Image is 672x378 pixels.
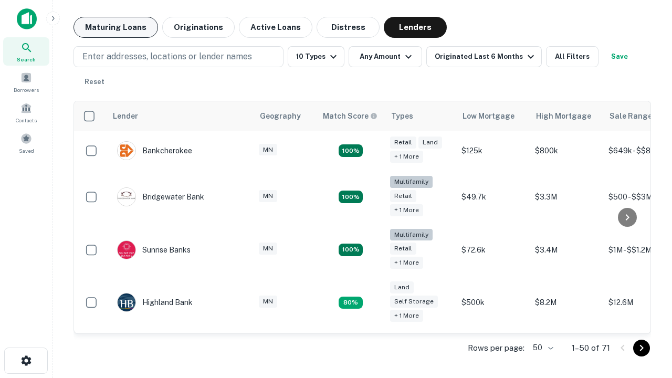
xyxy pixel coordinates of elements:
[546,46,598,67] button: All Filters
[390,310,423,322] div: + 1 more
[17,55,36,64] span: Search
[254,101,317,131] th: Geography
[390,151,423,163] div: + 1 more
[572,342,610,354] p: 1–50 of 71
[456,131,530,171] td: $125k
[3,37,49,66] a: Search
[118,241,135,259] img: picture
[78,71,111,92] button: Reset
[259,144,277,156] div: MN
[73,46,283,67] button: Enter addresses, locations or lender names
[339,144,363,157] div: Matching Properties: 16, hasApolloMatch: undefined
[117,141,192,160] div: Bankcherokee
[530,131,603,171] td: $800k
[16,116,37,124] span: Contacts
[239,17,312,38] button: Active Loans
[390,136,416,149] div: Retail
[349,46,422,67] button: Any Amount
[384,17,447,38] button: Lenders
[435,50,537,63] div: Originated Last 6 Months
[3,129,49,157] a: Saved
[530,224,603,277] td: $3.4M
[19,146,34,155] span: Saved
[390,229,433,241] div: Multifamily
[118,188,135,206] img: picture
[530,101,603,131] th: High Mortgage
[323,110,375,122] h6: Match Score
[390,257,423,269] div: + 1 more
[113,110,138,122] div: Lender
[390,190,416,202] div: Retail
[82,50,252,63] p: Enter addresses, locations or lender names
[530,276,603,329] td: $8.2M
[418,136,442,149] div: Land
[17,8,37,29] img: capitalize-icon.png
[456,276,530,329] td: $500k
[390,204,423,216] div: + 1 more
[633,340,650,356] button: Go to next page
[117,293,193,312] div: Highland Bank
[390,281,414,293] div: Land
[456,224,530,277] td: $72.6k
[117,187,204,206] div: Bridgewater Bank
[468,342,524,354] p: Rows per page:
[118,142,135,160] img: picture
[390,296,438,308] div: Self Storage
[385,101,456,131] th: Types
[259,243,277,255] div: MN
[162,17,235,38] button: Originations
[426,46,542,67] button: Originated Last 6 Months
[530,171,603,224] td: $3.3M
[390,243,416,255] div: Retail
[73,17,158,38] button: Maturing Loans
[117,240,191,259] div: Sunrise Banks
[456,171,530,224] td: $49.7k
[3,68,49,96] a: Borrowers
[107,101,254,131] th: Lender
[259,190,277,202] div: MN
[391,110,413,122] div: Types
[610,110,652,122] div: Sale Range
[463,110,514,122] div: Low Mortgage
[118,293,135,311] img: picture
[323,110,377,122] div: Capitalize uses an advanced AI algorithm to match your search with the best lender. The match sco...
[390,176,433,188] div: Multifamily
[339,191,363,203] div: Matching Properties: 18, hasApolloMatch: undefined
[529,340,555,355] div: 50
[536,110,591,122] div: High Mortgage
[14,86,39,94] span: Borrowers
[317,101,385,131] th: Capitalize uses an advanced AI algorithm to match your search with the best lender. The match sco...
[259,296,277,308] div: MN
[260,110,301,122] div: Geography
[3,98,49,127] a: Contacts
[339,297,363,309] div: Matching Properties: 8, hasApolloMatch: undefined
[603,46,636,67] button: Save your search to get updates of matches that match your search criteria.
[619,260,672,311] iframe: Chat Widget
[339,244,363,256] div: Matching Properties: 11, hasApolloMatch: undefined
[288,46,344,67] button: 10 Types
[317,17,380,38] button: Distress
[456,101,530,131] th: Low Mortgage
